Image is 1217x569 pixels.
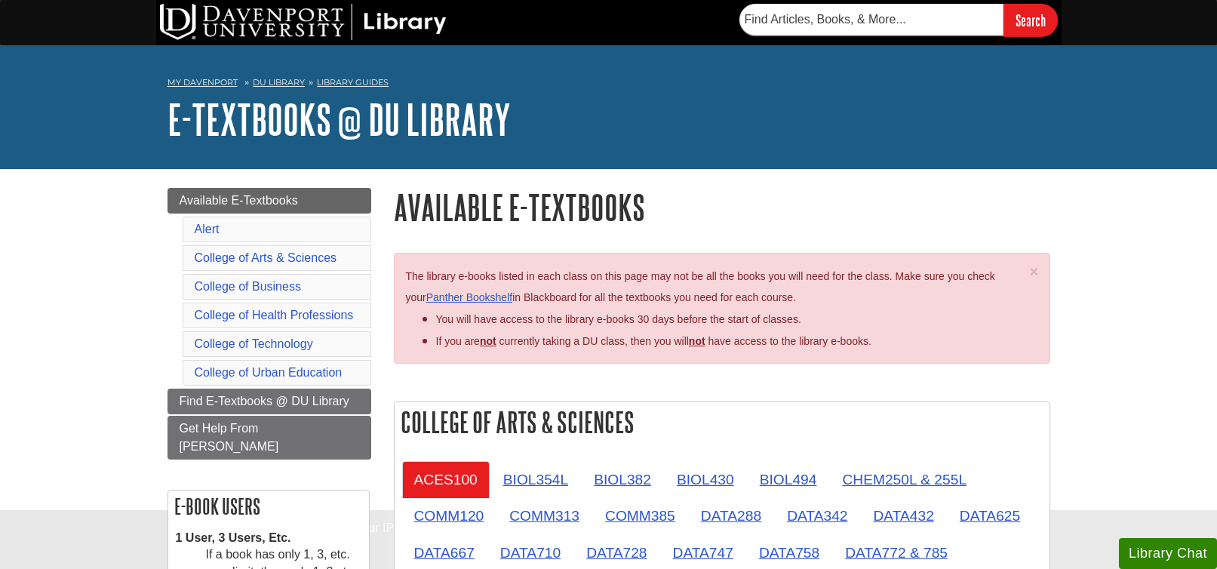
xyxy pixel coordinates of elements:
a: DU Library [253,77,305,88]
a: BIOL354L [491,461,580,498]
span: If you are currently taking a DU class, then you will have access to the library e-books. [436,335,871,347]
span: Find E-Textbooks @ DU Library [180,395,349,408]
h2: E-book Users [168,491,369,522]
u: not [689,335,705,347]
a: E-Textbooks @ DU Library [167,96,511,143]
a: Get Help From [PERSON_NAME] [167,416,371,460]
a: Library Guides [317,77,389,88]
a: DATA288 [689,497,773,534]
span: The library e-books listed in each class on this page may not be all the books you will need for ... [406,270,995,304]
input: Find Articles, Books, & More... [739,4,1003,35]
a: College of Business [195,280,301,293]
a: Panther Bookshelf [426,291,512,303]
a: Available E-Textbooks [167,188,371,214]
a: BIOL382 [582,461,663,498]
a: DATA342 [775,497,859,534]
a: COMM313 [497,497,592,534]
input: Search [1003,4,1058,36]
a: College of Arts & Sciences [195,251,337,264]
span: Available E-Textbooks [180,194,298,207]
span: × [1029,263,1038,280]
a: BIOL494 [748,461,829,498]
a: Alert [195,223,220,235]
a: College of Health Professions [195,309,354,321]
img: DU Library [160,4,447,40]
strong: not [480,335,496,347]
a: ACES100 [402,461,490,498]
form: Searches DU Library's articles, books, and more [739,4,1058,36]
a: COMM120 [402,497,496,534]
h1: Available E-Textbooks [394,188,1050,226]
a: COMM385 [593,497,687,534]
h2: College of Arts & Sciences [395,402,1050,442]
dt: 1 User, 3 Users, Etc. [176,530,361,547]
button: Close [1029,263,1038,279]
span: You will have access to the library e-books 30 days before the start of classes. [436,313,801,325]
nav: breadcrumb [167,72,1050,97]
a: CHEM250L & 255L [830,461,979,498]
a: College of Technology [195,337,313,350]
a: DATA432 [861,497,945,534]
a: My Davenport [167,76,238,89]
button: Library Chat [1119,538,1217,569]
a: BIOL430 [665,461,746,498]
a: DATA625 [948,497,1032,534]
a: Find E-Textbooks @ DU Library [167,389,371,414]
span: Get Help From [PERSON_NAME] [180,422,279,453]
a: College of Urban Education [195,366,343,379]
